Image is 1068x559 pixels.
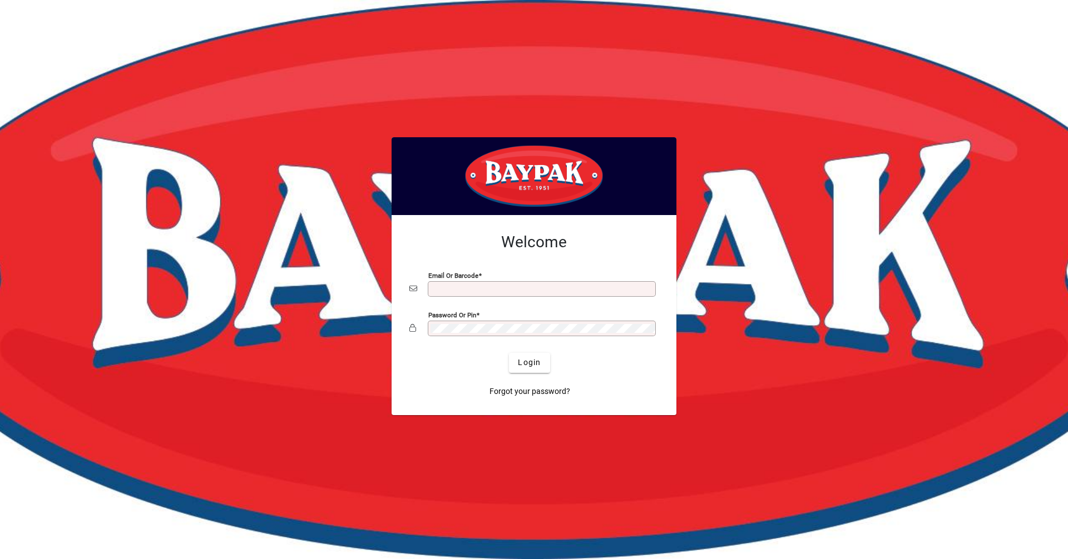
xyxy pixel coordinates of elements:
[485,382,575,402] a: Forgot your password?
[518,357,541,368] span: Login
[509,353,550,373] button: Login
[409,233,659,252] h2: Welcome
[489,386,570,397] span: Forgot your password?
[428,311,476,318] mat-label: Password or Pin
[428,271,478,279] mat-label: Email or Barcode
